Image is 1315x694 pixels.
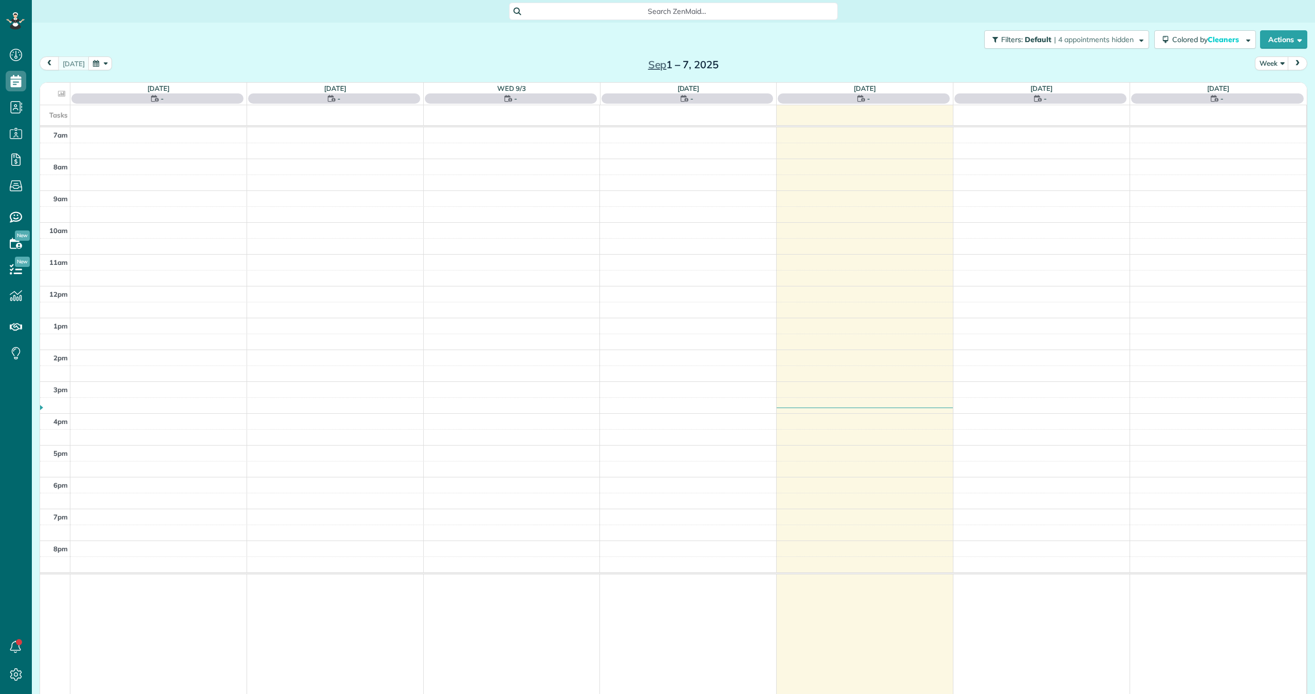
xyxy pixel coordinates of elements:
[53,322,68,330] span: 1pm
[1172,35,1243,44] span: Colored by
[58,56,89,70] button: [DATE]
[53,449,68,457] span: 5pm
[854,84,876,92] a: [DATE]
[161,93,164,104] span: -
[337,93,341,104] span: -
[53,417,68,426] span: 4pm
[49,290,68,298] span: 12pm
[15,257,30,267] span: New
[1207,84,1229,92] a: [DATE]
[678,84,700,92] a: [DATE]
[53,163,68,171] span: 8am
[53,545,68,553] span: 8pm
[324,84,346,92] a: [DATE]
[1001,35,1023,44] span: Filters:
[1208,35,1241,44] span: Cleaners
[1044,93,1047,104] span: -
[979,30,1149,49] a: Filters: Default | 4 appointments hidden
[53,131,68,139] span: 7am
[1288,56,1307,70] button: next
[984,30,1149,49] button: Filters: Default | 4 appointments hidden
[1260,30,1307,49] button: Actions
[53,513,68,521] span: 7pm
[53,385,68,394] span: 3pm
[1255,56,1289,70] button: Week
[49,111,68,119] span: Tasks
[1154,30,1256,49] button: Colored byCleaners
[619,59,747,70] h2: 1 – 7, 2025
[40,56,59,70] button: prev
[1054,35,1134,44] span: | 4 appointments hidden
[1030,84,1053,92] a: [DATE]
[514,93,517,104] span: -
[49,258,68,266] span: 11am
[1220,93,1224,104] span: -
[53,481,68,489] span: 6pm
[867,93,870,104] span: -
[53,354,68,362] span: 2pm
[1025,35,1052,44] span: Default
[49,226,68,235] span: 10am
[53,195,68,203] span: 9am
[147,84,170,92] a: [DATE]
[15,230,30,241] span: New
[690,93,693,104] span: -
[497,84,526,92] a: Wed 9/3
[648,58,667,71] span: Sep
